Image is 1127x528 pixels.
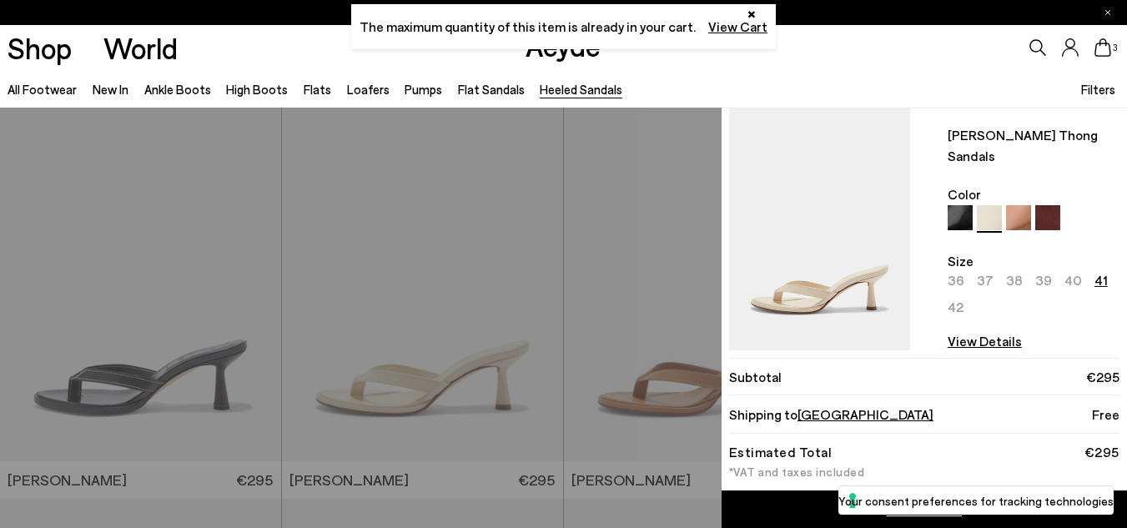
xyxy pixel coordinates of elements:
[1086,366,1119,387] span: €295
[948,186,981,202] span: Color
[1092,404,1119,425] span: Free
[458,82,525,97] a: Flat Sandals
[304,82,331,97] a: Flats
[226,82,288,97] a: High Boots
[144,82,211,97] a: Ankle Boots
[977,205,1002,230] img: undefined
[729,446,833,458] div: Estimated Total
[1094,273,1108,288] a: 41
[347,82,390,97] a: Loafers
[948,253,974,269] span: Size
[948,330,1119,351] a: View Details
[838,492,1114,510] label: Your consent preferences for tracking technologies
[729,108,910,349] img: quick add image
[838,486,1114,515] button: Your consent preferences for tracking technologies
[948,124,1119,166] span: [PERSON_NAME] Thong Sandals
[8,33,72,63] a: Shop
[739,8,763,17] button: Close notification
[360,17,696,37] span: The maximum quantity of this item is already in your cart.
[708,17,767,37] a: View Cart
[8,82,77,97] a: All Footwear
[887,501,963,517] span: Add to Cart
[540,82,622,97] a: Heeled Sandals
[421,3,707,23] p: Out Now | Fall/Winter ‘25 Collection
[1006,205,1031,230] img: undefined
[1035,205,1060,230] img: undefined
[797,406,933,422] span: [GEOGRAPHIC_DATA]
[948,205,973,230] img: undefined
[1084,446,1119,458] div: €295
[1081,82,1115,97] span: Filters
[405,82,442,97] a: Pumps
[729,358,1119,395] li: Subtotal
[729,466,1119,478] div: *VAT and taxes included
[729,404,933,425] span: Shipping to
[1111,43,1119,53] span: 3
[103,33,178,63] a: World
[93,82,128,97] a: New In
[1094,38,1111,57] a: 3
